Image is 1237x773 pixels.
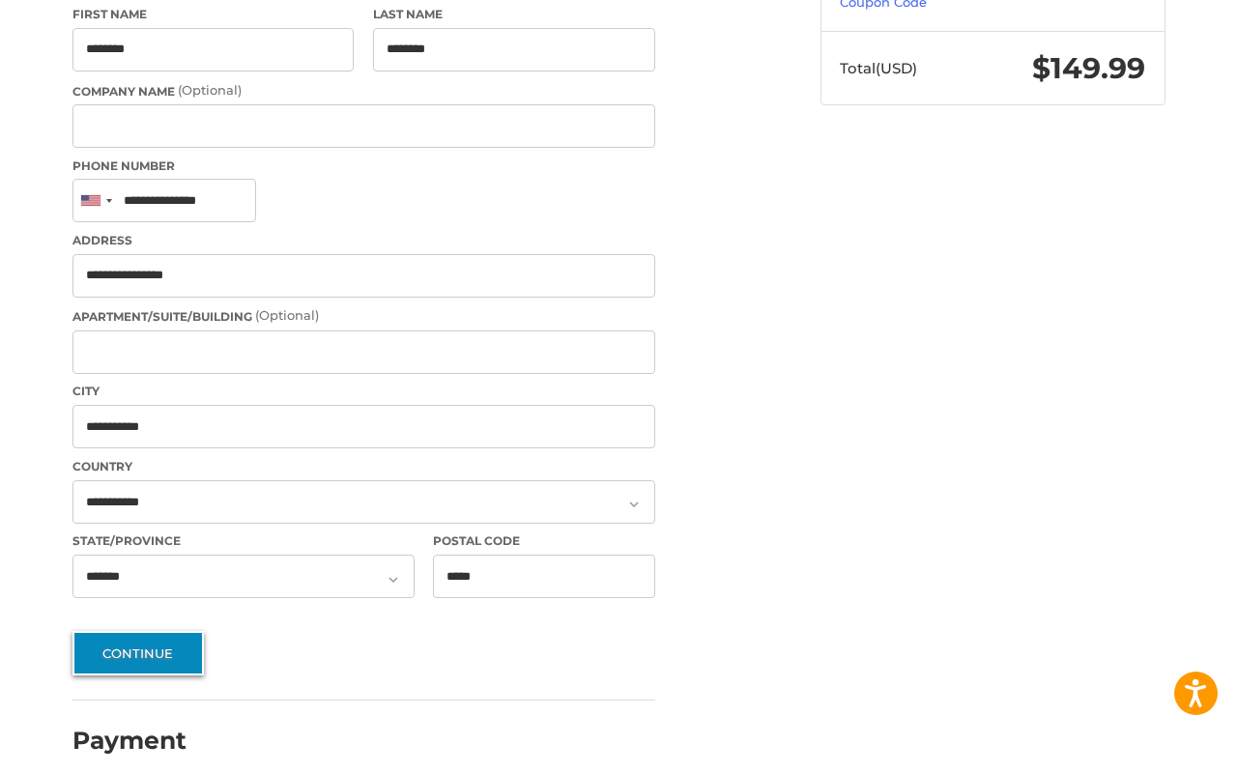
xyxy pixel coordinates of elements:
label: Last Name [373,6,655,23]
label: First Name [72,6,355,23]
label: Postal Code [433,532,655,550]
label: Country [72,458,655,475]
span: $149.99 [1032,50,1145,86]
small: (Optional) [178,82,242,98]
label: Apartment/Suite/Building [72,306,655,326]
div: United States: +1 [73,180,118,221]
small: (Optional) [255,307,319,323]
label: State/Province [72,532,415,550]
label: Phone Number [72,157,655,175]
button: Continue [72,631,204,675]
span: Total (USD) [840,59,917,77]
label: Address [72,232,655,249]
h2: Payment [72,726,187,756]
label: City [72,383,655,400]
label: Company Name [72,81,655,100]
